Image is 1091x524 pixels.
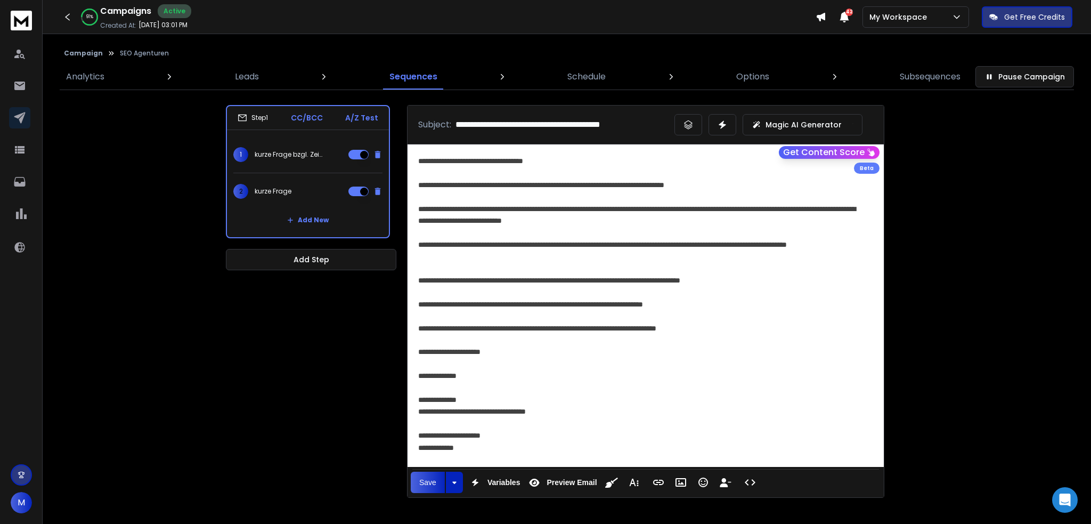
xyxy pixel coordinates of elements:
a: Analytics [60,64,111,90]
button: Variables [465,472,523,493]
button: M [11,492,32,513]
p: 91 % [86,14,93,20]
p: My Workspace [869,12,931,22]
p: [DATE] 03:01 PM [139,21,188,29]
button: Add Step [226,249,396,270]
p: Subject: [418,118,451,131]
p: Options [736,70,769,83]
button: Pause Campaign [975,66,1074,87]
button: Magic AI Generator [743,114,862,135]
p: Schedule [567,70,606,83]
div: Step 1 [238,113,268,123]
div: Open Intercom Messenger [1052,487,1078,513]
button: Insert Unsubscribe Link [715,472,736,493]
h1: Campaigns [100,5,151,18]
div: Active [158,4,191,18]
button: More Text [624,472,644,493]
span: 2 [233,184,248,199]
span: 42 [845,9,853,16]
a: Schedule [561,64,612,90]
span: Preview Email [544,478,599,487]
button: Emoticons [693,472,713,493]
img: logo [11,11,32,30]
a: Options [730,64,776,90]
button: Campaign [64,49,103,58]
button: Preview Email [524,472,599,493]
button: Clean HTML [601,472,622,493]
button: Add New [279,209,337,231]
p: Get Free Credits [1004,12,1065,22]
li: Step1CC/BCCA/Z Test1kurze Frage bzgl. Zeitersparnis im Fulfilment2kurze FrageAdd New [226,105,390,238]
p: kurze Frage bzgl. Zeitersparnis im Fulfilment [255,150,323,159]
p: Analytics [66,70,104,83]
p: SEO Agenturen [120,49,169,58]
p: Subsequences [900,70,960,83]
a: Leads [229,64,265,90]
a: Sequences [383,64,444,90]
button: Code View [740,472,760,493]
p: A/Z Test [345,112,378,123]
button: Get Free Credits [982,6,1072,28]
p: CC/BCC [291,112,323,123]
button: Insert Link (Ctrl+K) [648,472,669,493]
p: kurze Frage [255,187,291,196]
p: Leads [235,70,259,83]
span: Variables [485,478,523,487]
a: Subsequences [893,64,967,90]
button: Get Content Score [779,146,880,159]
span: 1 [233,147,248,162]
p: Sequences [389,70,437,83]
button: Insert Image (Ctrl+P) [671,472,691,493]
div: Beta [854,163,880,174]
p: Created At: [100,21,136,30]
button: Save [411,472,445,493]
p: Magic AI Generator [766,119,842,130]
